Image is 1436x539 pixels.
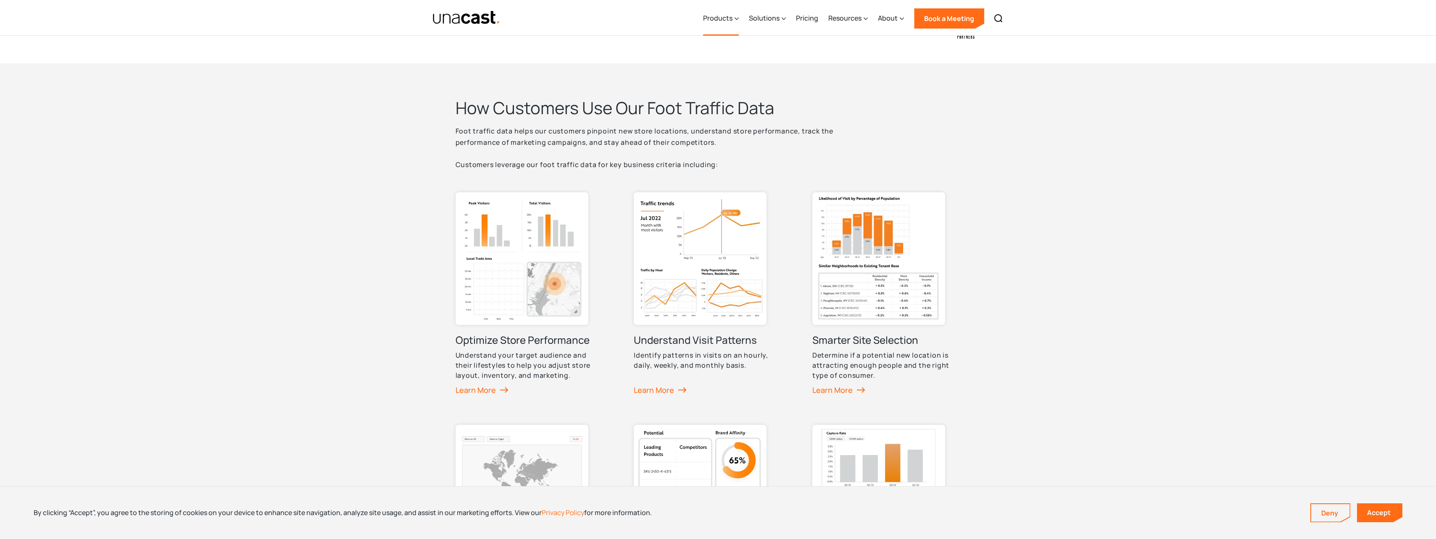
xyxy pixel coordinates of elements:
h3: Optimize Store Performance [456,333,590,347]
p: Determine if a potential new location is attracting enough people and the right type of consumer. [812,350,951,380]
a: Deny [1311,504,1350,522]
a: home [432,10,501,25]
div: Products [703,13,732,23]
a: Pricing [796,1,818,36]
h2: How Customers Use Our Foot Traffic Data [456,97,876,119]
p: Foot traffic data helps our customers pinpoint new store locations, understand store performance,... [456,126,876,170]
a: illustration with Likelihood of Visit by Percentage of Population and Similar Neighborhoods to Ex... [812,192,951,410]
a: Accept [1357,503,1402,522]
h3: Smarter Site Selection [812,333,918,347]
a: Book a Meeting [914,8,984,29]
div: Resources [828,13,862,23]
div: Learn More [456,384,509,396]
img: illustration with Likelihood of Visit by Percentage of Population and Similar Neighborhoods to Ex... [812,192,945,325]
div: Solutions [749,13,780,23]
a: illustration with Traffic trends graphsUnderstand Visit PatternsIdentify patterns in visits on an... [634,192,772,410]
img: Search icon [993,13,1004,24]
p: Identify patterns in visits on an hourly, daily, weekly, and monthly basis. [634,350,772,370]
div: About [878,1,904,36]
div: By clicking “Accept”, you agree to the storing of cookies on your device to enhance site navigati... [34,508,652,517]
div: About [878,13,898,23]
p: Understand your target audience and their lifestyles to help you adjust store layout, inventory, ... [456,350,594,380]
div: Learn More [634,384,687,396]
div: Resources [828,1,868,36]
div: Products [703,1,739,36]
div: Learn More [812,384,865,396]
img: Unacast text logo [432,10,501,25]
h3: Understand Visit Patterns [634,333,757,347]
a: illustration with Peak Visitors, Total Visitors, and Local Trade Area graphsOptimize Store Perfor... [456,192,594,410]
img: illustration with Traffic trends graphs [634,192,767,325]
div: Solutions [749,1,786,36]
img: illustration with Peak Visitors, Total Visitors, and Local Trade Area graphs [456,192,588,325]
a: Privacy Policy [542,508,584,517]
